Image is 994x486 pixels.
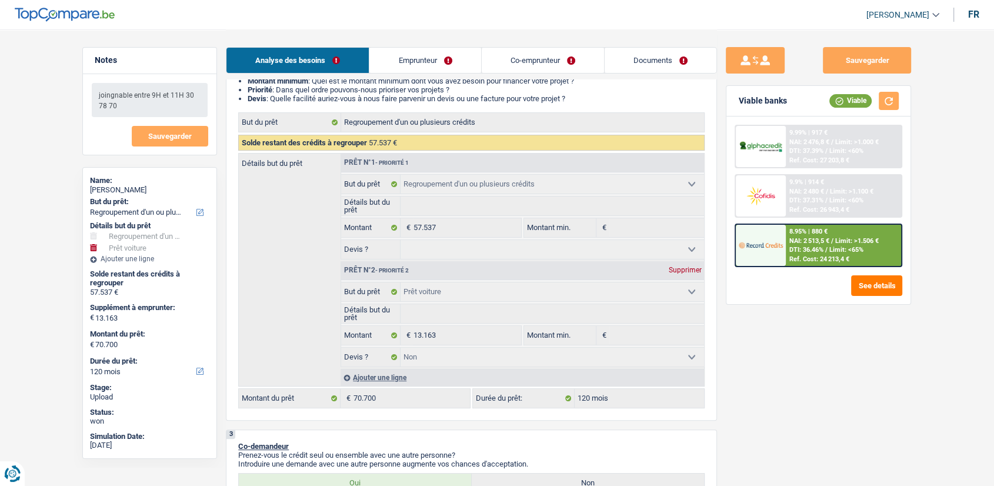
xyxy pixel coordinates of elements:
label: Détails but du prêt [341,197,401,215]
a: Analyse des besoins [226,48,369,73]
span: Limit: <60% [829,197,863,204]
div: 9.99% | 917 € [789,129,828,137]
button: Sauvegarder [132,126,208,147]
div: Upload [90,392,209,402]
span: [PERSON_NAME] [866,10,929,20]
div: won [90,417,209,426]
a: Emprunteur [369,48,481,73]
span: - Priorité 1 [375,159,409,166]
label: Devis ? [341,348,401,367]
div: 9.9% | 914 € [789,178,824,186]
span: € [90,313,94,322]
div: Simulation Date: [90,432,209,441]
div: Ref. Cost: 27 203,8 € [789,157,849,164]
a: [PERSON_NAME] [857,5,939,25]
span: Limit: >1.000 € [835,138,879,146]
span: / [831,237,833,245]
label: Devis ? [341,240,401,259]
span: Limit: >1.506 € [835,237,879,245]
li: : Quelle facilité auriez-vous à nous faire parvenir un devis ou une facture pour votre projet ? [248,94,705,103]
label: Montant du prêt: [90,329,207,339]
div: Prêt n°1 [341,159,412,167]
span: Limit: <60% [829,147,863,155]
span: € [596,326,609,345]
button: Sauvegarder [823,47,911,74]
div: 8.95% | 880 € [789,228,828,235]
label: Supplément à emprunter: [90,303,207,312]
span: DTI: 37.31% [789,197,823,204]
div: Viable banks [738,96,786,106]
div: Détails but du prêt [90,221,209,231]
span: Solde restant des crédits à regrouper [242,138,367,147]
span: / [825,147,828,155]
label: Durée du prêt: [90,357,207,366]
span: € [401,326,413,345]
span: DTI: 36.46% [789,246,823,254]
span: Limit: >1.100 € [830,188,873,195]
label: Durée du prêt: [473,389,575,408]
div: [DATE] [90,441,209,450]
label: Montant min. [524,326,596,345]
p: Prenez-vous le crédit seul ou ensemble avec une autre personne? [238,451,705,460]
div: Ajouter une ligne [90,255,209,263]
span: Sauvegarder [148,132,192,140]
span: / [831,138,833,146]
span: € [90,340,94,349]
div: [PERSON_NAME] [90,185,209,195]
span: - Priorité 2 [375,267,409,274]
span: Co-demandeur [238,442,289,451]
div: Solde restant des crédits à regrouper [90,269,209,288]
img: TopCompare Logo [15,8,115,22]
img: Cofidis [739,185,782,207]
label: Montant min. [524,218,596,237]
img: Record Credits [739,234,782,256]
div: Ref. Cost: 24 213,4 € [789,255,849,263]
label: But du prêt [239,113,341,132]
label: But du prêt: [90,197,207,207]
label: Montant du prêt [239,389,341,408]
strong: Montant minimum [248,76,308,85]
span: Limit: <65% [829,246,863,254]
div: Stage: [90,383,209,392]
h5: Notes [95,55,205,65]
span: Devis [248,94,266,103]
li: : Quel est le montant minimum dont vous avez besoin pour financer votre projet ? [248,76,705,85]
p: Introduire une demande avec une autre personne augmente vos chances d'acceptation. [238,460,705,468]
div: fr [968,9,979,20]
div: Ref. Cost: 26 943,4 € [789,206,849,214]
label: Détails but du prêt [239,154,341,167]
div: Prêt n°2 [341,267,412,274]
label: Montant [341,218,401,237]
label: Détails but du prêt [341,304,401,323]
span: NAI: 2 513,5 € [789,237,829,245]
span: 57.537 € [369,138,397,147]
div: Status: [90,408,209,417]
label: But du prêt [341,175,401,194]
strong: Priorité [248,85,272,94]
span: / [825,197,828,204]
div: Name: [90,176,209,185]
span: € [596,218,609,237]
label: But du prêt [341,282,401,301]
div: 3 [226,430,235,439]
img: AlphaCredit [739,140,782,154]
button: See details [851,275,902,296]
span: / [826,188,828,195]
li: : Dans quel ordre pouvons-nous prioriser vos projets ? [248,85,705,94]
span: DTI: 37.39% [789,147,823,155]
div: 57.537 € [90,288,209,297]
div: Ajouter une ligne [341,369,704,386]
label: Montant [341,326,401,345]
span: NAI: 2 476,8 € [789,138,829,146]
span: € [401,218,413,237]
a: Co-emprunteur [482,48,604,73]
div: Supprimer [665,267,704,274]
a: Documents [605,48,716,73]
span: / [825,246,828,254]
span: € [341,389,353,408]
span: NAI: 2 480 € [789,188,824,195]
div: Viable [829,94,872,107]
